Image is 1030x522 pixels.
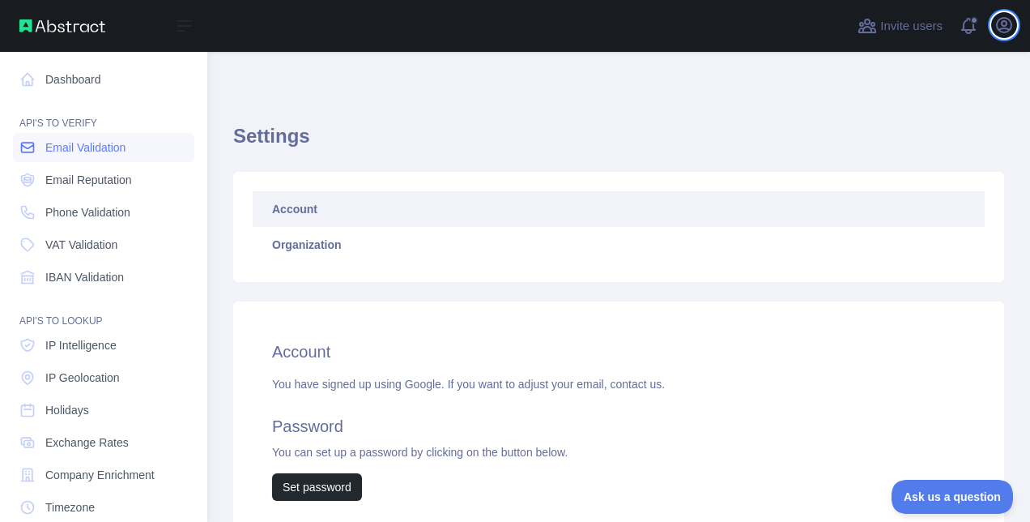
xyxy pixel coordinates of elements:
span: Email Reputation [45,172,132,188]
a: Holidays [13,396,194,425]
div: API'S TO LOOKUP [13,295,194,327]
iframe: Toggle Customer Support [892,480,1014,514]
div: API'S TO VERIFY [13,97,194,130]
a: VAT Validation [13,230,194,259]
span: IBAN Validation [45,269,124,285]
a: Dashboard [13,65,194,94]
span: IP Geolocation [45,370,120,386]
span: Exchange Rates [45,434,129,451]
span: VAT Validation [45,237,117,253]
span: Email Validation [45,139,126,156]
a: Timezone [13,493,194,522]
h2: Password [272,415,965,438]
a: IBAN Validation [13,263,194,292]
span: Phone Validation [45,204,130,220]
a: Email Reputation [13,165,194,195]
span: IP Intelligence [45,337,117,353]
div: You have signed up using Google. If you want to adjust your email, You can set up a password by c... [272,376,965,501]
a: Account [253,191,985,227]
h2: Account [272,340,965,363]
button: Invite users [854,13,946,39]
a: Phone Validation [13,198,194,227]
a: IP Intelligence [13,331,194,360]
span: Company Enrichment [45,467,155,483]
a: contact us. [610,378,665,391]
a: IP Geolocation [13,363,194,392]
a: Exchange Rates [13,428,194,457]
span: Invite users [880,17,943,36]
a: Organization [253,227,985,263]
a: Email Validation [13,133,194,162]
span: Holidays [45,402,89,418]
a: Company Enrichment [13,460,194,490]
button: Set password [272,473,362,501]
h1: Settings [233,123,1004,162]
img: Abstract API [19,19,105,32]
span: Timezone [45,499,95,516]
